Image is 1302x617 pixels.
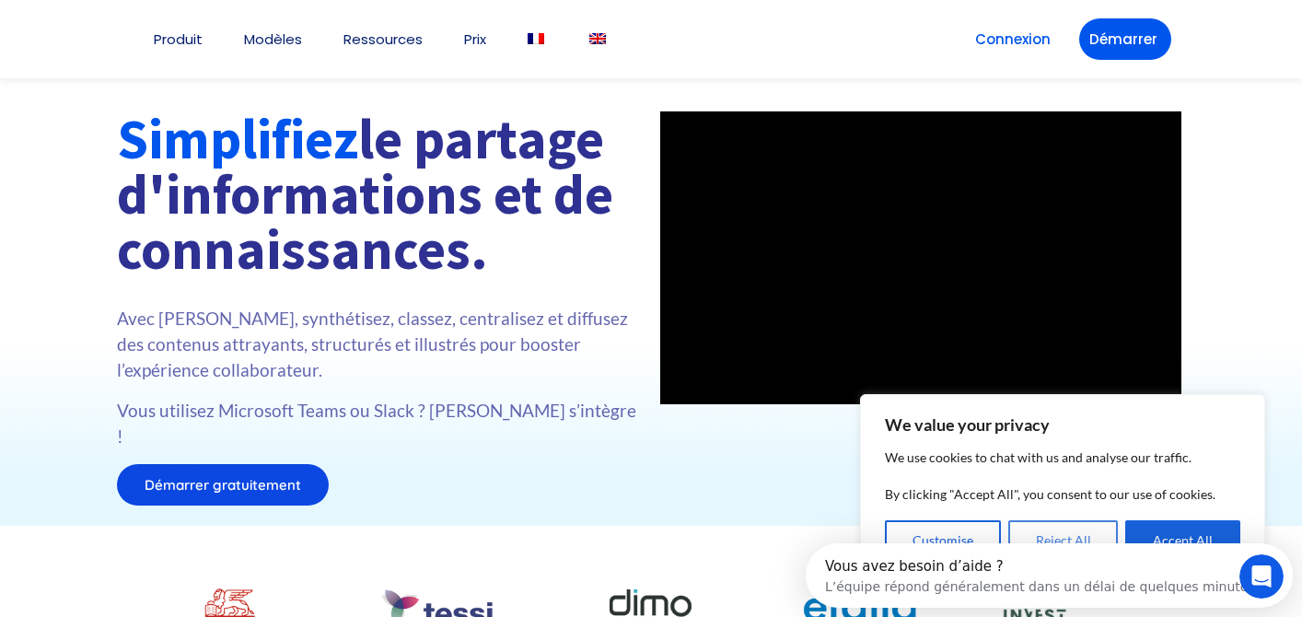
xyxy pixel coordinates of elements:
[7,7,507,58] div: Ouvrir le Messenger Intercom
[117,104,358,173] font: Simplifiez
[1008,520,1119,561] button: Reject All
[154,32,203,46] a: Produit
[885,483,1240,506] p: By clicking "Accept All", you consent to our use of cookies.
[117,306,642,383] p: Avec [PERSON_NAME], synthétisez, classez, centralisez et diffusez des contenus attrayants, struct...
[117,464,329,506] a: Démarrer gratuitement
[19,16,453,30] div: Vous avez besoin d’aide ?
[244,32,302,46] a: Modèles
[1239,554,1284,599] iframe: Intercom live chat
[1125,520,1240,561] button: Accept All
[117,398,642,449] p: Vous utilisez Microsoft Teams ou Slack ? [PERSON_NAME] s’intègre !
[464,32,486,46] a: Prix
[806,543,1293,608] iframe: Intercom live chat discovery launcher
[885,520,1001,561] button: Customise
[19,30,453,50] div: L’équipe répond généralement dans un délai de quelques minutes.
[343,32,423,46] a: Ressources
[1079,18,1171,60] a: Démarrer
[528,33,544,44] img: Français
[885,413,1240,436] p: We value your privacy
[885,447,1240,469] p: We use cookies to chat with us and analyse our traffic.
[145,478,301,492] span: Démarrer gratuitement
[965,18,1061,60] a: Connexion
[660,111,1181,404] iframe: Lecteur vidéo youtube
[117,111,642,277] h1: le partage d'informations et de connaissances.
[589,33,606,44] img: Anglais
